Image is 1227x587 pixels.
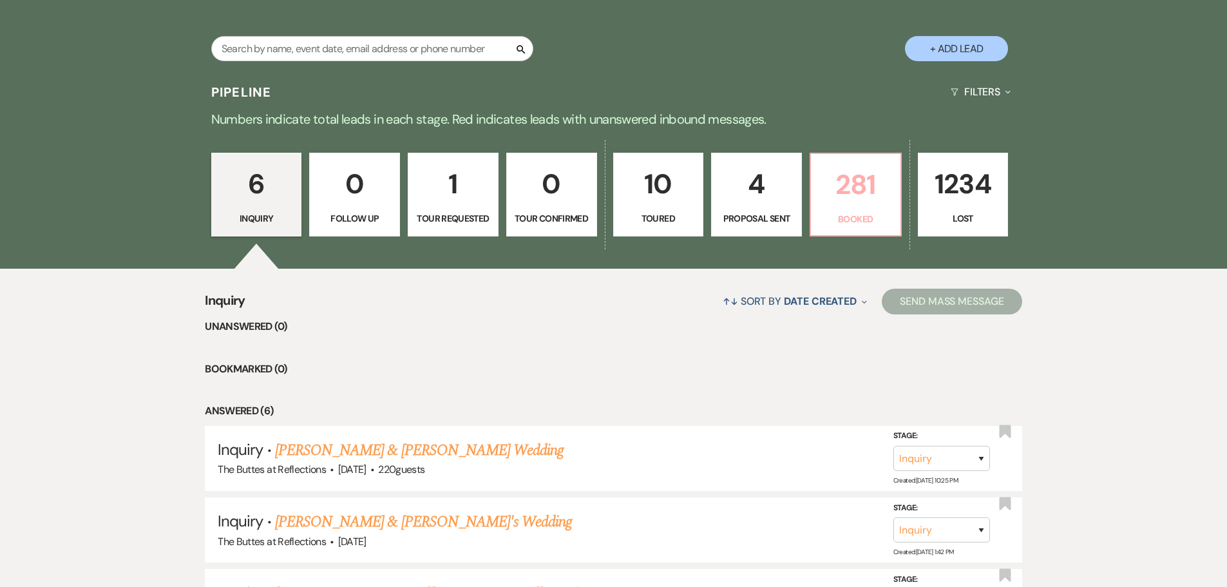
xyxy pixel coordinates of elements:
[211,153,302,236] a: 6Inquiry
[338,535,366,548] span: [DATE]
[926,162,1000,206] p: 1234
[205,403,1022,419] li: Answered (6)
[211,83,272,101] h3: Pipeline
[318,211,392,226] p: Follow Up
[718,284,872,318] button: Sort By Date Created
[622,162,696,206] p: 10
[150,109,1078,130] p: Numbers indicate total leads in each stage. Red indicates leads with unanswered inbound messages.
[918,153,1009,236] a: 1234Lost
[819,163,893,206] p: 281
[810,153,902,236] a: 281Booked
[893,501,990,515] label: Stage:
[211,36,533,61] input: Search by name, event date, email address or phone number
[893,573,990,587] label: Stage:
[893,476,958,485] span: Created: [DATE] 10:25 PM
[408,153,499,236] a: 1Tour Requested
[711,153,802,236] a: 4Proposal Sent
[946,75,1016,109] button: Filters
[275,510,573,534] a: [PERSON_NAME] & [PERSON_NAME]'s Wedding
[318,162,392,206] p: 0
[205,318,1022,335] li: Unanswered (0)
[723,294,738,308] span: ↑↓
[905,36,1008,61] button: + Add Lead
[719,162,794,206] p: 4
[220,211,294,226] p: Inquiry
[515,162,589,206] p: 0
[275,439,564,462] a: [PERSON_NAME] & [PERSON_NAME] Wedding
[205,291,245,318] span: Inquiry
[882,289,1022,314] button: Send Mass Message
[926,211,1000,226] p: Lost
[719,211,794,226] p: Proposal Sent
[338,463,366,476] span: [DATE]
[784,294,857,308] span: Date Created
[205,361,1022,378] li: Bookmarked (0)
[515,211,589,226] p: Tour Confirmed
[416,211,490,226] p: Tour Requested
[378,463,424,476] span: 220 guests
[309,153,400,236] a: 0Follow Up
[220,162,294,206] p: 6
[416,162,490,206] p: 1
[218,511,263,531] span: Inquiry
[893,429,990,443] label: Stage:
[218,439,263,459] span: Inquiry
[819,212,893,226] p: Booked
[218,463,326,476] span: The Buttes at Reflections
[622,211,696,226] p: Toured
[506,153,597,236] a: 0Tour Confirmed
[893,548,954,556] span: Created: [DATE] 1:42 PM
[613,153,704,236] a: 10Toured
[218,535,326,548] span: The Buttes at Reflections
